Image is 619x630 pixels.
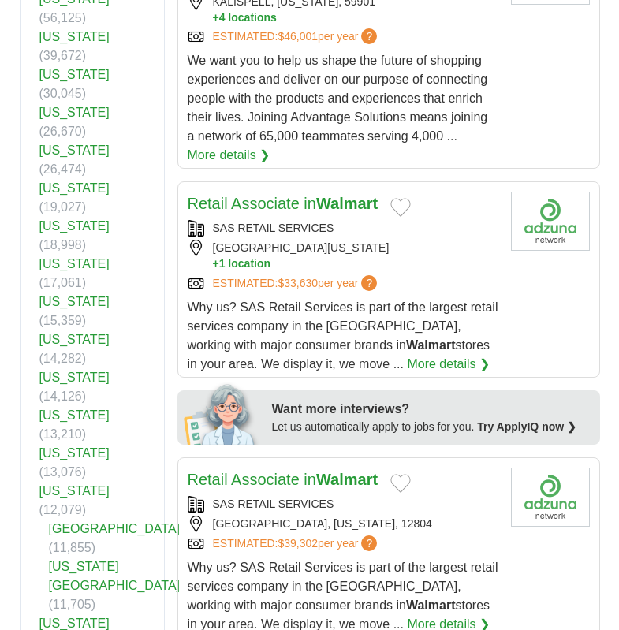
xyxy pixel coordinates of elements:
a: More details ❯ [188,146,270,165]
span: (11,705) [49,598,96,611]
span: (13,210) [39,427,87,441]
a: [US_STATE] [39,617,110,630]
span: Why us? SAS Retail Services is part of the largest retail services company in the [GEOGRAPHIC_DAT... [188,300,498,371]
a: ESTIMATED:$46,001per year? [213,28,381,45]
span: + [213,256,219,271]
a: ESTIMATED:$39,302per year? [213,535,381,552]
span: $33,630 [278,277,318,289]
strong: Walmart [406,598,456,612]
div: [GEOGRAPHIC_DATA], [US_STATE], 12804 [188,516,498,532]
span: $39,302 [278,537,318,550]
a: [GEOGRAPHIC_DATA] [49,522,181,535]
span: (26,670) [39,125,87,138]
a: [US_STATE] [39,144,110,157]
a: [US_STATE] [39,219,110,233]
span: (30,045) [39,87,87,100]
a: [US_STATE] [39,446,110,460]
span: ? [361,275,377,291]
span: ? [361,535,377,551]
a: [US_STATE] [39,295,110,308]
a: [US_STATE] [39,106,110,119]
strong: Walmart [316,471,378,488]
img: apply-iq-scientist.png [184,382,260,445]
div: Let us automatically apply to jobs for you. [272,419,591,435]
a: [US_STATE] [39,408,110,422]
span: + [213,10,219,25]
span: ? [361,28,377,44]
div: SAS RETAIL SERVICES [188,220,498,237]
strong: Walmart [316,195,378,212]
a: [US_STATE] [39,484,110,498]
span: (13,076) [39,465,87,479]
span: (18,998) [39,238,87,252]
a: [US_STATE] [39,68,110,81]
button: +1 location [213,256,498,271]
a: [US_STATE] [39,30,110,43]
a: [US_STATE] [39,371,110,384]
a: [US_STATE] [39,181,110,195]
a: [US_STATE] [39,333,110,346]
a: Try ApplyIQ now ❯ [477,420,576,433]
span: (12,079) [39,503,87,516]
span: (26,474) [39,162,87,176]
div: SAS RETAIL SERVICES [188,496,498,513]
a: Retail Associate inWalmart [188,471,378,488]
button: Add to favorite jobs [390,198,411,217]
img: Company logo [511,192,590,251]
span: (11,855) [49,541,96,554]
span: (17,061) [39,276,87,289]
strong: Walmart [406,338,456,352]
div: Want more interviews? [272,400,591,419]
span: We want you to help us shape the future of shopping experiences and deliver on our purpose of con... [188,54,488,143]
button: +4 locations [213,10,498,25]
a: [US_STATE] [39,257,110,270]
span: (56,125) [39,11,87,24]
span: (39,672) [39,49,87,62]
a: ESTIMATED:$33,630per year? [213,275,381,292]
span: (14,126) [39,390,87,403]
span: (14,282) [39,352,87,365]
img: Company logo [511,468,590,527]
a: Retail Associate inWalmart [188,195,378,212]
a: More details ❯ [407,355,490,374]
span: $46,001 [278,30,318,43]
span: (15,359) [39,314,87,327]
span: (19,027) [39,200,87,214]
a: [US_STATE][GEOGRAPHIC_DATA] [49,560,181,592]
button: Add to favorite jobs [390,474,411,493]
div: [GEOGRAPHIC_DATA][US_STATE] [188,240,498,271]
